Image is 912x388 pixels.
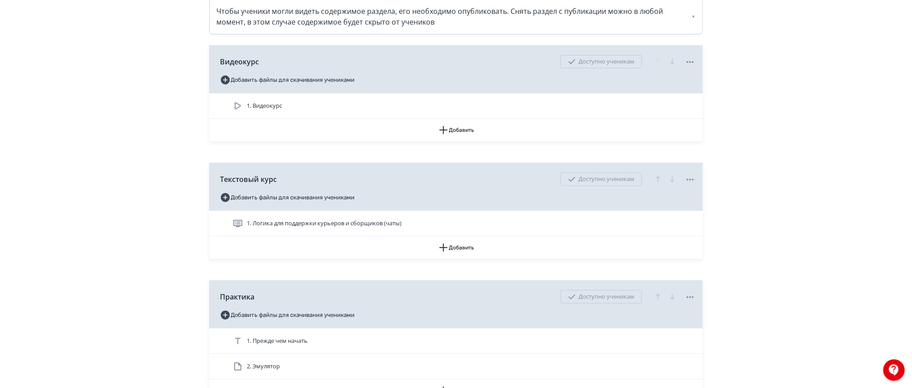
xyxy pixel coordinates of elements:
div: Доступно ученикам [561,55,642,68]
button: Добавить [209,236,703,259]
span: Практика [220,291,254,302]
span: 1. Логика для поддержки курьеров и сборщиков (чаты) [247,219,401,228]
button: Добавить [209,119,703,141]
span: Текстовый курс [220,174,277,185]
div: 1. Видеокурс [209,93,703,119]
span: Видеокурс [220,56,259,67]
div: 1. Логика для поддержки курьеров и сборщиков (чаты) [209,211,703,236]
div: Доступно ученикам [561,290,642,304]
div: 1. Прежде чем начать [209,329,703,354]
span: 2. Эмулятор [247,362,280,371]
div: Чтобы ученики могли видеть содержимое раздела, его необходимо опубликовать. Снять раздел с публик... [216,6,696,27]
span: 1. Прежде чем начать [247,337,308,346]
button: Добавить файлы для скачивания учениками [220,190,355,205]
div: 2. Эмулятор [209,354,703,380]
span: 1. Видеокурс [247,101,282,110]
div: Доступно ученикам [561,173,642,186]
button: Добавить файлы для скачивания учениками [220,308,355,322]
button: Добавить файлы для скачивания учениками [220,73,355,87]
